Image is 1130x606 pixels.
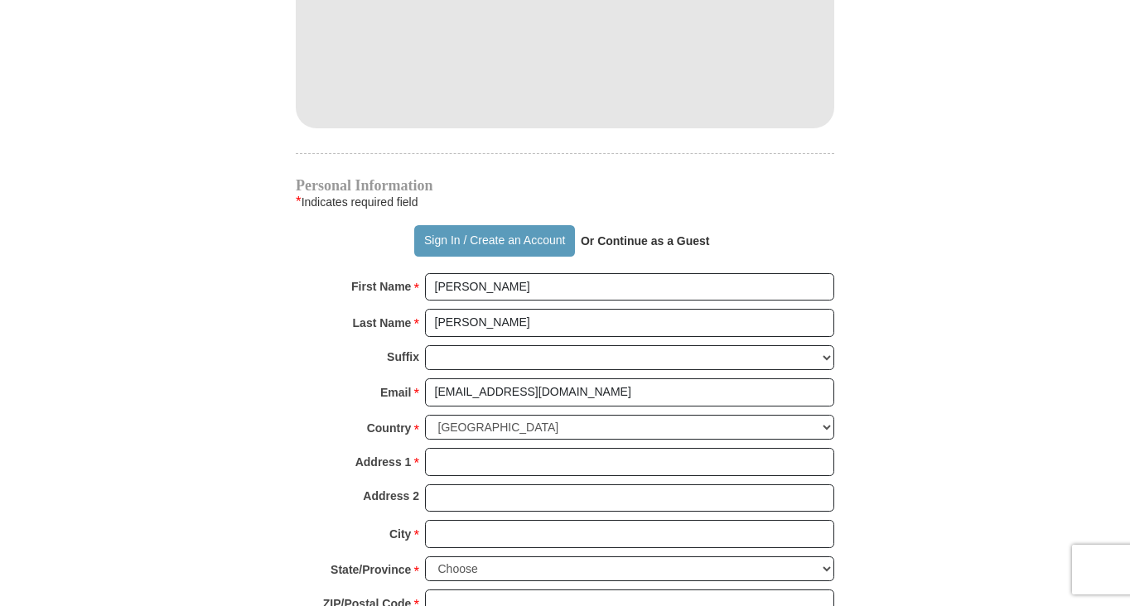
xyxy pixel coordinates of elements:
strong: Suffix [387,345,419,368]
strong: State/Province [331,558,411,581]
button: Sign In / Create an Account [414,225,574,257]
strong: City [389,522,411,546]
strong: Email [380,381,411,404]
strong: First Name [351,275,411,298]
strong: Address 1 [355,450,412,474]
div: Indicates required field [296,192,834,212]
strong: Address 2 [363,484,419,507]
strong: Or Continue as a Guest [581,234,710,248]
strong: Last Name [353,311,412,334]
h4: Personal Information [296,179,834,192]
strong: Country [367,416,412,440]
